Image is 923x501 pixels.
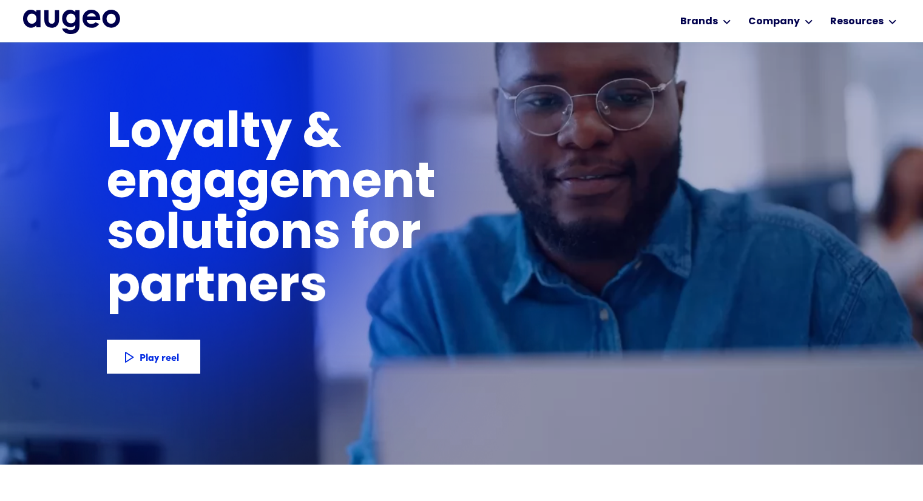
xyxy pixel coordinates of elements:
[107,109,631,260] h1: Loyalty & engagement solutions for
[680,15,718,29] div: Brands
[107,263,407,314] h1: partners
[748,15,800,29] div: Company
[23,10,120,35] a: home
[830,15,884,29] div: Resources
[107,340,200,374] a: Play reel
